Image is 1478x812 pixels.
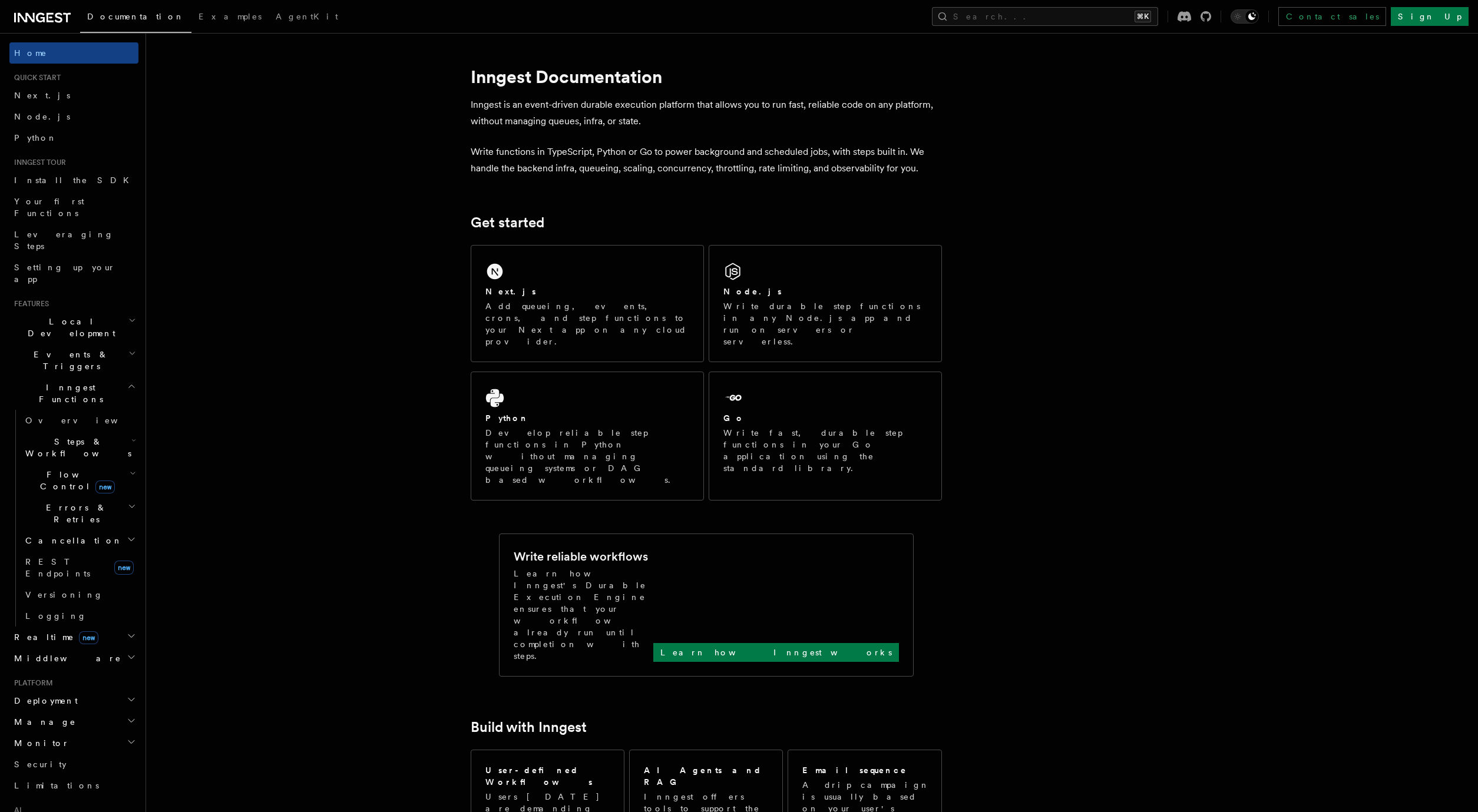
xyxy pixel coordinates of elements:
span: Documentation [87,12,184,21]
span: Quick start [9,73,61,82]
button: Search...⌘K [932,7,1158,26]
h2: Next.js [485,286,536,297]
a: Versioning [21,584,138,605]
a: Leveraging Steps [9,224,138,257]
span: Examples [199,12,262,21]
span: Next.js [14,91,70,100]
span: new [114,561,134,575]
h2: Python [485,412,529,424]
a: Examples [191,4,269,32]
span: Install the SDK [14,175,136,185]
span: Versioning [25,590,103,599]
span: Monitor [9,737,70,749]
a: Limitations [9,775,138,796]
a: Node.js [9,106,138,127]
span: Inngest Functions [9,382,127,405]
div: Inngest Functions [9,410,138,627]
a: Node.jsWrite durable step functions in any Node.js app and run on servers or serverless. [709,245,942,362]
button: Local Development [9,311,138,344]
button: Deployment [9,690,138,711]
h2: Email sequence [802,764,907,776]
a: Get started [471,214,544,231]
span: Your first Functions [14,197,84,218]
p: Inngest is an event-driven durable execution platform that allows you to run fast, reliable code ... [471,97,942,130]
h2: Write reliable workflows [514,548,648,565]
h2: User-defined Workflows [485,764,610,788]
span: new [79,631,98,644]
a: Your first Functions [9,191,138,224]
span: REST Endpoints [25,557,90,578]
button: Realtimenew [9,627,138,648]
button: Cancellation [21,530,138,551]
span: Setting up your app [14,263,115,284]
span: Deployment [9,695,78,707]
span: Manage [9,716,76,728]
a: Sign Up [1391,7,1469,26]
h2: AI Agents and RAG [644,764,770,788]
span: Node.js [14,112,70,121]
button: Steps & Workflows [21,431,138,464]
span: Limitations [14,781,99,790]
p: Write fast, durable step functions in your Go application using the standard library. [723,427,927,474]
a: GoWrite fast, durable step functions in your Go application using the standard library. [709,372,942,501]
a: Home [9,42,138,64]
a: Logging [21,605,138,627]
p: Write functions in TypeScript, Python or Go to power background and scheduled jobs, with steps bu... [471,144,942,177]
span: Leveraging Steps [14,230,114,251]
p: Write durable step functions in any Node.js app and run on servers or serverless. [723,300,927,347]
span: AgentKit [276,12,338,21]
span: Logging [25,611,87,621]
h1: Inngest Documentation [471,66,942,87]
span: Cancellation [21,535,123,546]
span: Errors & Retries [21,502,128,525]
span: Local Development [9,316,128,339]
a: Overview [21,410,138,431]
span: Security [14,760,67,769]
a: Contact sales [1278,7,1386,26]
button: Inngest Functions [9,377,138,410]
a: Next.jsAdd queueing, events, crons, and step functions to your Next app on any cloud provider. [471,245,704,362]
a: Learn how Inngest works [653,643,899,662]
span: Features [9,299,49,309]
span: Middleware [9,652,121,664]
span: Realtime [9,631,98,643]
button: Manage [9,711,138,733]
button: Events & Triggers [9,344,138,377]
button: Monitor [9,733,138,754]
a: REST Endpointsnew [21,551,138,584]
a: AgentKit [269,4,345,32]
span: new [95,480,115,493]
p: Learn how Inngest works [660,647,892,658]
p: Develop reliable step functions in Python without managing queueing systems or DAG based workflows. [485,427,689,486]
a: Security [9,754,138,775]
kbd: ⌘K [1135,11,1151,22]
a: Setting up your app [9,257,138,290]
button: Middleware [9,648,138,669]
p: Learn how Inngest's Durable Execution Engine ensures that your workflow already run until complet... [514,568,653,662]
span: Inngest tour [9,158,66,167]
a: Python [9,127,138,148]
span: Steps & Workflows [21,436,131,459]
button: Flow Controlnew [21,464,138,497]
a: Next.js [9,85,138,106]
a: Documentation [80,4,191,33]
span: Python [14,133,57,142]
button: Errors & Retries [21,497,138,530]
button: Toggle dark mode [1231,9,1259,24]
p: Add queueing, events, crons, and step functions to your Next app on any cloud provider. [485,300,689,347]
span: Flow Control [21,469,130,492]
a: Build with Inngest [471,719,587,735]
a: Install the SDK [9,170,138,191]
span: Events & Triggers [9,349,128,372]
span: Home [14,47,47,59]
a: PythonDevelop reliable step functions in Python without managing queueing systems or DAG based wo... [471,372,704,501]
h2: Node.js [723,286,782,297]
span: Platform [9,678,53,688]
h2: Go [723,412,745,424]
span: Overview [25,416,147,425]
